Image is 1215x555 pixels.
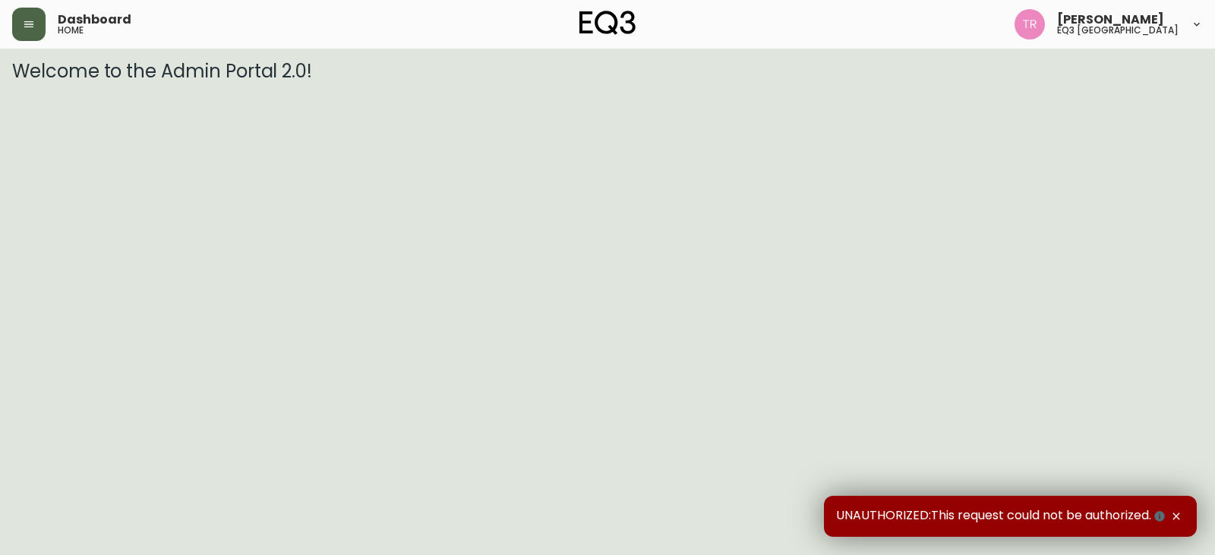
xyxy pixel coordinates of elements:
[836,508,1168,525] span: UNAUTHORIZED:This request could not be authorized.
[58,26,84,35] h5: home
[1057,26,1179,35] h5: eq3 [GEOGRAPHIC_DATA]
[58,14,131,26] span: Dashboard
[579,11,636,35] img: logo
[1057,14,1164,26] span: [PERSON_NAME]
[1015,9,1045,39] img: 214b9049a7c64896e5c13e8f38ff7a87
[12,61,1203,82] h3: Welcome to the Admin Portal 2.0!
